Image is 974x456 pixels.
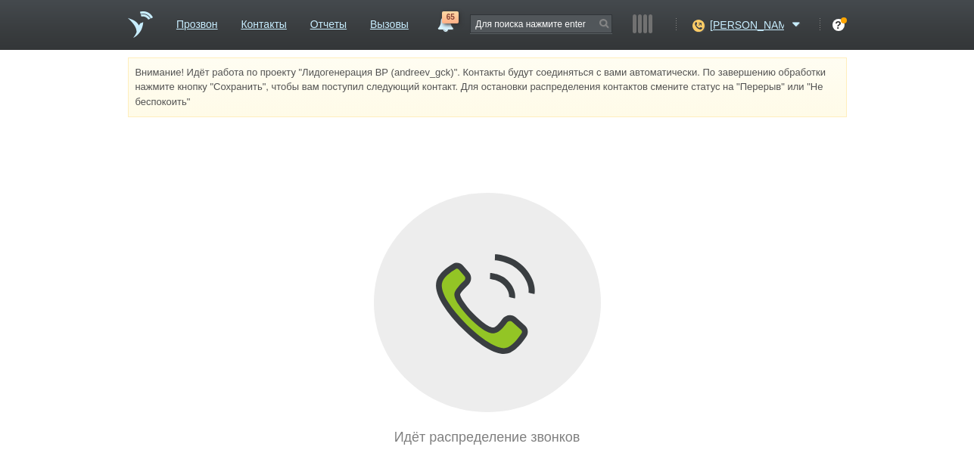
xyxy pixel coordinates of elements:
[431,11,459,29] a: 65
[310,11,347,33] a: Отчеты
[128,427,847,448] div: Идёт распределение звонков
[128,11,153,38] a: На главную
[710,17,784,33] span: [PERSON_NAME]
[370,11,409,33] a: Вызовы
[241,11,286,33] a: Контакты
[128,57,847,117] div: Внимание! Идёт работа по проекту "Лидогенерация ВР (andreev_gck)". Контакты будут соединяться с в...
[176,11,218,33] a: Прозвон
[374,193,601,411] img: distribution_in_progress.svg
[442,11,459,23] span: 65
[471,15,611,33] input: Для поиска нажмите enter
[710,16,804,31] a: [PERSON_NAME]
[832,19,845,31] div: ?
